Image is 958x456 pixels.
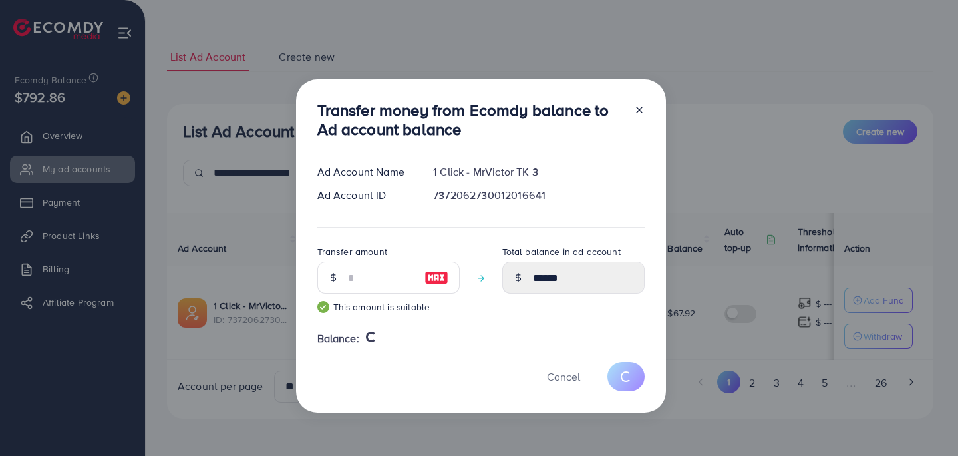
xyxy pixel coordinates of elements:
[317,301,329,313] img: guide
[422,164,655,180] div: 1 Click - MrVictor TK 3
[317,331,359,346] span: Balance:
[307,188,423,203] div: Ad Account ID
[317,300,460,314] small: This amount is suitable
[424,270,448,286] img: image
[502,245,621,258] label: Total balance in ad account
[317,101,623,139] h3: Transfer money from Ecomdy balance to Ad account balance
[530,362,597,391] button: Cancel
[317,245,387,258] label: Transfer amount
[422,188,655,203] div: 7372062730012016641
[307,164,423,180] div: Ad Account Name
[547,369,580,384] span: Cancel
[901,396,948,446] iframe: Chat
